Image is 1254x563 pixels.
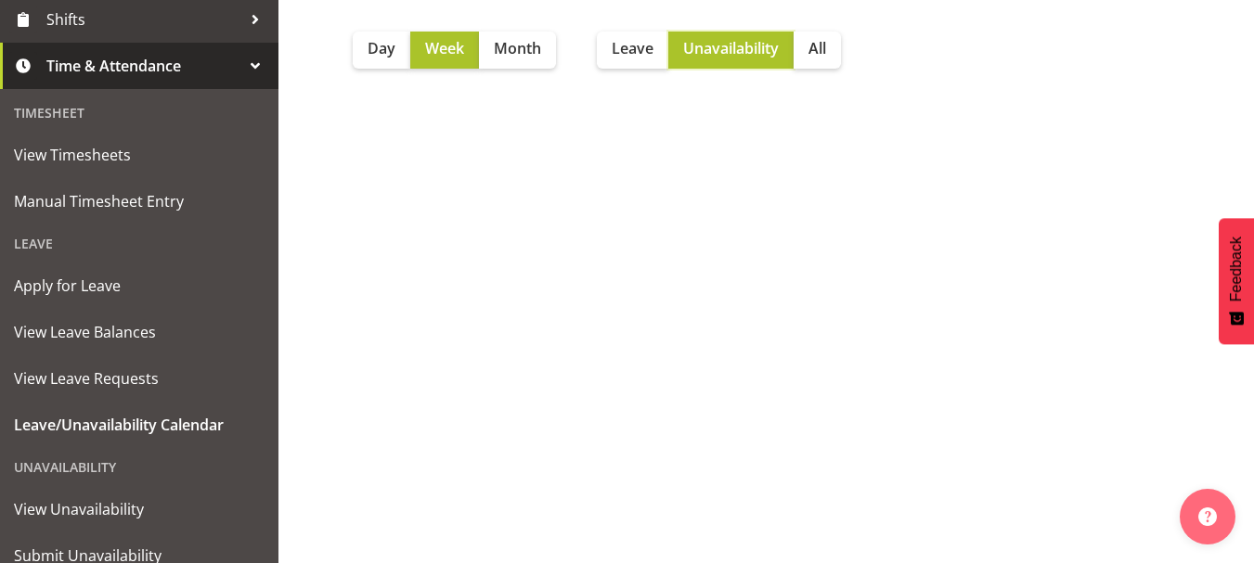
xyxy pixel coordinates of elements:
button: Unavailability [668,32,794,69]
button: Day [353,32,410,69]
span: Feedback [1228,237,1245,301]
a: Leave/Unavailability Calendar [5,402,274,448]
span: Manual Timesheet Entry [14,187,265,215]
a: Apply for Leave [5,262,274,309]
img: help-xxl-2.png [1198,507,1217,526]
button: Leave [597,32,668,69]
button: Feedback - Show survey [1219,218,1254,344]
span: View Leave Requests [14,365,265,392]
span: Month [494,37,541,59]
a: View Leave Requests [5,355,274,402]
span: Leave/Unavailability Calendar [14,411,265,439]
span: View Leave Balances [14,318,265,346]
div: Unavailability [5,448,274,486]
button: Week [410,32,479,69]
span: Leave [612,37,653,59]
span: Day [368,37,395,59]
a: View Timesheets [5,132,274,178]
a: Manual Timesheet Entry [5,178,274,224]
span: Week [425,37,464,59]
button: All [794,32,841,69]
span: View Timesheets [14,141,265,169]
a: View Unavailability [5,486,274,532]
span: All [808,37,826,59]
button: Month [479,32,556,69]
span: Time & Attendance [46,52,241,80]
span: View Unavailability [14,495,265,523]
div: Leave [5,224,274,262]
span: Shifts [46,6,241,33]
span: Unavailability [683,37,779,59]
a: View Leave Balances [5,309,274,355]
div: Timesheet [5,94,274,132]
span: Apply for Leave [14,272,265,300]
